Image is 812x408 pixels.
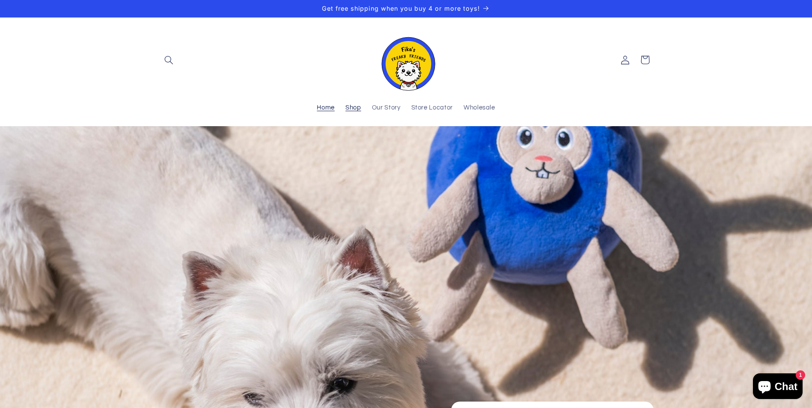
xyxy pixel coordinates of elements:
span: Store Locator [411,104,453,112]
img: Fika's Freaky Friends [376,30,436,91]
span: Shop [345,104,361,112]
a: Shop [340,99,366,118]
a: Home [312,99,340,118]
span: Our Story [372,104,401,112]
a: Our Story [366,99,406,118]
inbox-online-store-chat: Shopify online store chat [750,373,805,401]
span: Wholesale [464,104,495,112]
a: Store Locator [406,99,458,118]
a: Fika's Freaky Friends [373,26,440,94]
span: Get free shipping when you buy 4 or more toys! [322,5,480,12]
a: Wholesale [458,99,500,118]
span: Home [317,104,335,112]
summary: Search [159,50,178,70]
